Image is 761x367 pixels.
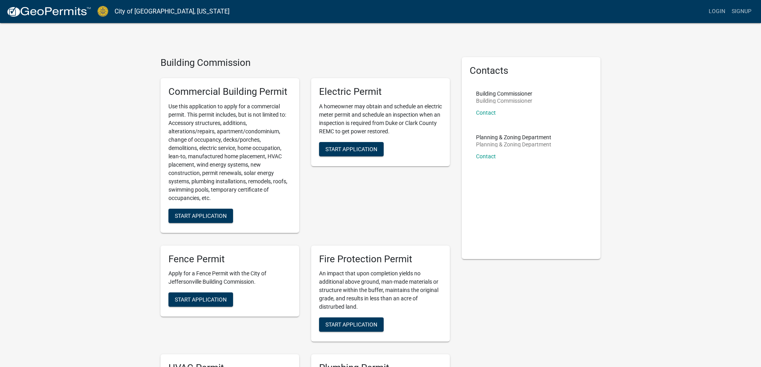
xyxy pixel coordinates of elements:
[168,269,291,286] p: Apply for a Fence Permit with the City of Jeffersonville Building Commission.
[98,6,108,17] img: City of Jeffersonville, Indiana
[470,65,593,77] h5: Contacts
[319,317,384,332] button: Start Application
[175,296,227,303] span: Start Application
[325,146,377,152] span: Start Application
[168,102,291,202] p: Use this application to apply for a commercial permit. This permit includes, but is not limited t...
[476,153,496,159] a: Contact
[168,209,233,223] button: Start Application
[325,321,377,328] span: Start Application
[476,91,532,96] p: Building Commissioner
[168,292,233,307] button: Start Application
[168,254,291,265] h5: Fence Permit
[319,269,442,311] p: An impact that upon completion yields no additional above ground, man-made materials or structure...
[319,86,442,98] h5: Electric Permit
[476,142,551,147] p: Planning & Zoning Department
[319,254,442,265] h5: Fire Protection Permit
[728,4,755,19] a: Signup
[319,102,442,136] p: A homeowner may obtain and schedule an electric meter permit and schedule an inspection when an i...
[168,86,291,98] h5: Commercial Building Permit
[115,5,229,18] a: City of [GEOGRAPHIC_DATA], [US_STATE]
[476,135,551,140] p: Planning & Zoning Department
[476,110,496,116] a: Contact
[175,212,227,219] span: Start Application
[706,4,728,19] a: Login
[161,57,450,69] h4: Building Commission
[319,142,384,156] button: Start Application
[476,98,532,104] p: Building Commissioner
